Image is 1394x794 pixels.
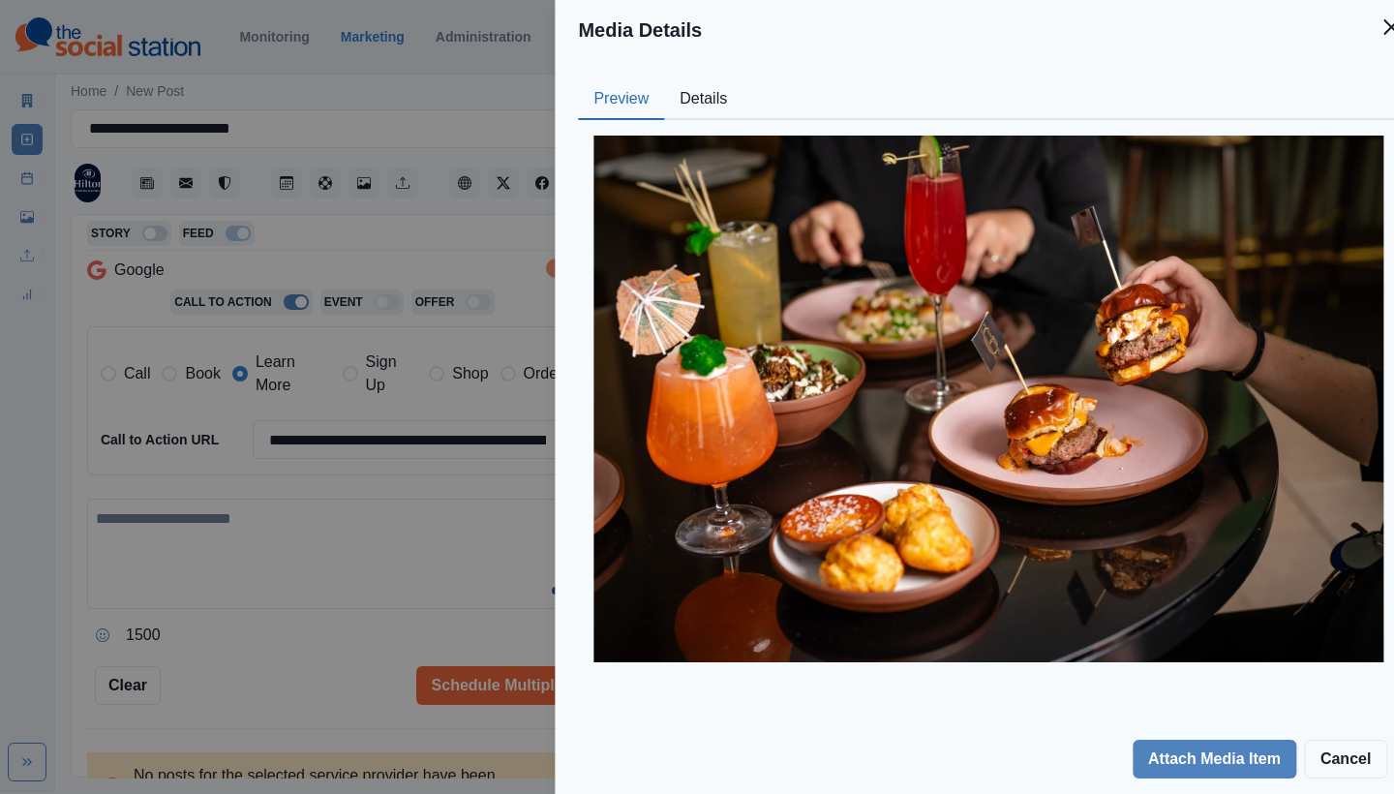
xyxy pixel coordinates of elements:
button: Cancel [1304,740,1387,779]
button: Preview [578,79,664,120]
img: q5tqll7znlthd8qunrjw [593,136,1383,662]
button: Details [664,79,742,120]
button: Attach Media Item [1133,740,1296,779]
